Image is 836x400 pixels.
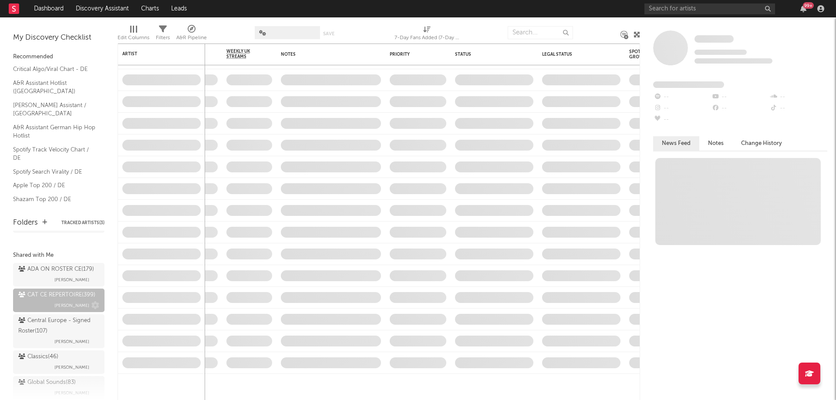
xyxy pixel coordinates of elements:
a: Central Europe - Signed Roster(107)[PERSON_NAME] [13,314,104,348]
div: 7-Day Fans Added (7-Day Fans Added) [394,22,460,47]
div: -- [653,103,711,114]
div: -- [769,103,827,114]
span: Tracking Since: [DATE] [694,50,747,55]
a: Spotify Track Velocity Chart / DE [13,145,96,163]
div: A&R Pipeline [176,33,207,43]
div: Legal Status [542,52,599,57]
div: Priority [390,52,425,57]
span: Weekly UK Streams [226,49,259,59]
span: [PERSON_NAME] [54,300,89,311]
span: Some Artist [694,35,734,43]
a: A&R Assistant Hotlist ([GEOGRAPHIC_DATA]) [13,78,96,96]
a: Some Artist [694,35,734,44]
div: Notes [281,52,368,57]
div: -- [769,91,827,103]
div: -- [711,91,769,103]
div: -- [653,114,711,125]
button: Tracked Artists(3) [61,221,104,225]
input: Search for artists [644,3,775,14]
a: Shazam Top 200 / DE [13,195,96,204]
div: Recommended [13,52,104,62]
a: CAT CE REPERTOIRE(399)[PERSON_NAME] [13,289,104,312]
button: Change History [732,136,791,151]
div: Central Europe - Signed Roster ( 107 ) [18,316,97,336]
div: Spotify Followers Daily Growth [629,49,694,60]
a: ADA ON ROSTER CE(179)[PERSON_NAME] [13,263,104,286]
div: 99 + [803,2,814,9]
div: My Discovery Checklist [13,33,104,43]
span: [PERSON_NAME] [54,362,89,373]
a: Critical Algo/Viral Chart - DE [13,64,96,74]
div: Folders [13,218,38,228]
div: 7-Day Fans Added (7-Day Fans Added) [394,33,460,43]
div: Filters [156,22,170,47]
div: -- [653,91,711,103]
a: A&R Assistant German Hip Hop Hotlist [13,123,96,141]
span: 0 fans last week [694,58,772,64]
input: Search... [508,26,573,39]
button: News Feed [653,136,699,151]
div: Artist [122,51,188,57]
div: Classics ( 46 ) [18,352,58,362]
div: A&R Pipeline [176,22,207,47]
button: 99+ [800,5,806,12]
div: Filters [156,33,170,43]
a: [PERSON_NAME] Assistant / [GEOGRAPHIC_DATA] [13,101,96,118]
span: [PERSON_NAME] [54,336,89,347]
div: -- [711,103,769,114]
a: Spotify Search Virality / DE [13,167,96,177]
div: Shared with Me [13,250,104,261]
a: Global Sounds(83)[PERSON_NAME] [13,376,104,400]
span: [PERSON_NAME] [54,275,89,285]
button: Notes [699,136,732,151]
div: CAT CE REPERTOIRE ( 399 ) [18,290,95,300]
span: [PERSON_NAME] [54,388,89,398]
div: ADA ON ROSTER CE ( 179 ) [18,264,94,275]
div: Edit Columns [118,33,149,43]
a: Apple Top 200 / DE [13,181,96,190]
span: Fans Added by Platform [653,81,724,88]
div: Edit Columns [118,22,149,47]
div: Status [455,52,512,57]
a: Classics(46)[PERSON_NAME] [13,350,104,374]
button: Save [323,31,334,36]
div: Global Sounds ( 83 ) [18,377,76,388]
